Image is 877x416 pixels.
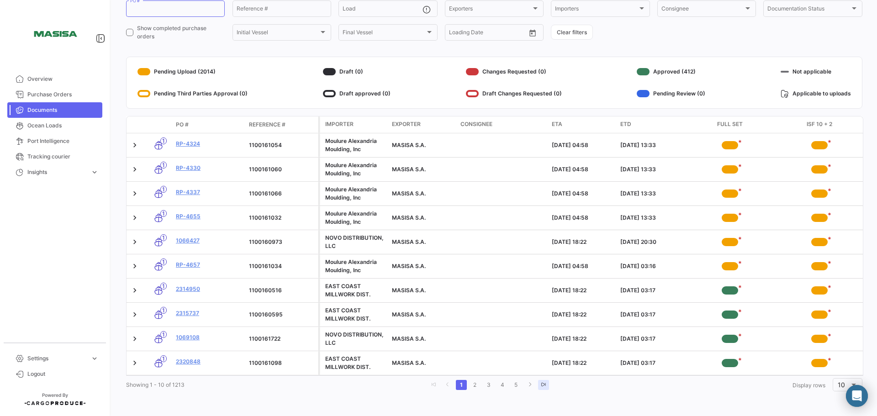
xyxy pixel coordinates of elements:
[538,380,549,390] a: go to last page
[325,282,385,299] div: EAST COAST MILLWORK DIST.
[392,359,453,367] div: MASISA S.A.
[176,358,242,366] a: 2320848
[160,210,167,217] span: 1
[470,380,481,390] a: 2
[160,234,167,241] span: 1
[552,262,613,270] div: [DATE] 04:58
[552,190,613,198] div: [DATE] 04:58
[468,31,505,37] input: To
[661,7,744,13] span: Consignee
[775,116,864,133] datatable-header-cell: ISF 10 + 2
[846,385,868,407] div: Abrir Intercom Messenger
[392,165,453,174] div: MASISA S.A.
[176,164,242,172] a: RP-4330
[237,31,319,37] span: Initial Vessel
[620,359,682,367] div: [DATE] 03:17
[176,212,242,221] a: RP-4655
[27,153,99,161] span: Tracking courier
[130,189,139,198] a: Expand/Collapse Row
[325,355,385,371] div: EAST COAST MILLWORK DIST.
[482,377,496,393] li: page 3
[442,380,453,390] a: go to previous page
[620,286,682,295] div: [DATE] 03:17
[428,380,439,390] a: go to first page
[466,64,562,79] div: Changes Requested (0)
[249,286,315,295] div: 1100160516
[343,31,425,37] span: Final Vessel
[27,121,99,130] span: Ocean Loads
[145,121,172,128] datatable-header-cell: Transport mode
[130,334,139,343] a: Expand/Collapse Row
[552,311,613,319] div: [DATE] 18:22
[325,120,354,128] span: Importer
[249,335,315,343] div: 1100161722
[392,120,421,128] span: Exporter
[552,238,613,246] div: [DATE] 18:22
[392,286,453,295] div: MASISA S.A.
[620,190,682,198] div: [DATE] 13:33
[137,64,248,79] div: Pending Upload (2014)
[620,120,631,128] span: ETD
[807,120,832,129] span: ISF 10 + 2
[249,141,315,149] div: 1100161054
[511,380,522,390] a: 5
[838,381,845,389] span: 10
[130,141,139,150] a: Expand/Collapse Row
[620,214,682,222] div: [DATE] 13:33
[245,117,318,132] datatable-header-cell: Reference #
[325,258,385,274] div: Moulure Alexandria Moulding, Inc
[160,331,167,338] span: 1
[325,210,385,226] div: Moulure Alexandria Moulding, Inc
[176,261,242,269] a: RP-4657
[27,370,99,378] span: Logout
[323,64,391,79] div: Draft (0)
[466,86,562,101] div: Draft Changes Requested (0)
[551,25,593,40] button: Clear filters
[792,382,825,389] span: Display rows
[176,121,189,129] span: PO #
[456,380,467,390] a: 1
[130,286,139,295] a: Expand/Collapse Row
[496,377,509,393] li: page 4
[249,262,315,270] div: 1100161034
[552,141,613,149] div: [DATE] 04:58
[90,354,99,363] span: expand_more
[552,286,613,295] div: [DATE] 18:22
[392,335,453,343] div: MASISA S.A.
[130,358,139,368] a: Expand/Collapse Row
[160,162,167,169] span: 1
[620,311,682,319] div: [DATE] 03:17
[27,137,99,145] span: Port Intelligence
[620,165,682,174] div: [DATE] 13:33
[392,238,453,246] div: MASISA S.A.
[555,7,637,13] span: Importers
[325,306,385,323] div: EAST COAST MILLWORK DIST.
[460,120,492,128] span: Consignee
[160,137,167,144] span: 1
[176,309,242,317] a: 2315737
[7,118,102,133] a: Ocean Loads
[27,90,99,99] span: Purchase Orders
[449,7,531,13] span: Exporters
[325,234,385,250] div: NOVO DISTRIBUTION, LLC
[325,137,385,153] div: Moulure Alexandria Moulding, Inc
[27,354,87,363] span: Settings
[160,307,167,314] span: 1
[320,116,388,133] datatable-header-cell: Importer
[249,165,315,174] div: 1100161060
[176,237,242,245] a: 1066427
[392,190,453,198] div: MASISA S.A.
[449,31,462,37] input: From
[457,116,548,133] datatable-header-cell: Consignee
[392,262,453,270] div: MASISA S.A.
[160,283,167,290] span: 1
[325,185,385,202] div: Moulure Alexandria Moulding, Inc
[620,262,682,270] div: [DATE] 03:16
[27,106,99,114] span: Documents
[27,168,87,176] span: Insights
[137,86,248,101] div: Pending Third Parties Approval (0)
[126,381,185,388] span: Showing 1 - 10 of 1213
[483,380,494,390] a: 3
[552,165,613,174] div: [DATE] 04:58
[90,168,99,176] span: expand_more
